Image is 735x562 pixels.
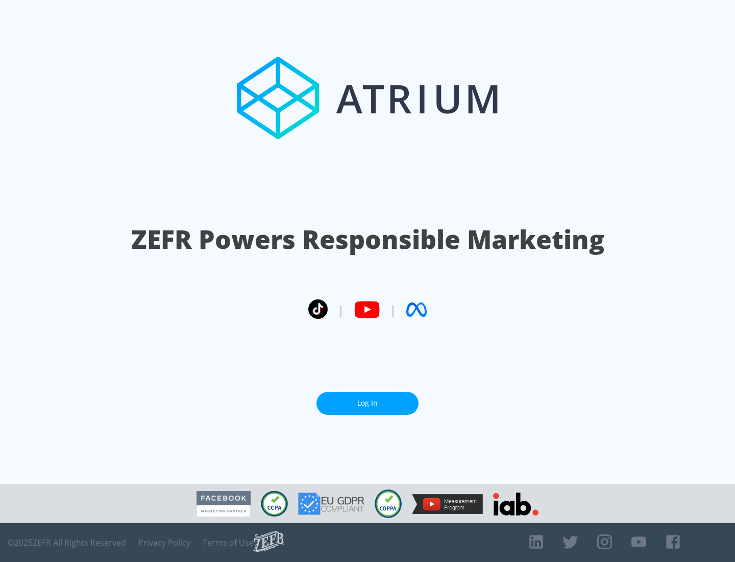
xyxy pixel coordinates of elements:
a: Privacy Policy [138,537,190,548]
img: GDPR Compliant [298,493,364,515]
img: COPPA Compliant [375,489,402,518]
a: Terms of Use [203,537,254,548]
span: | [338,302,344,317]
h1: ZEFR Powers Responsible Marketing [131,222,604,257]
span: | [390,302,396,317]
span: © 2025 ZEFR All Rights Reserved [8,537,126,548]
a: Log In [316,392,419,415]
img: IAB [493,493,538,516]
img: YouTube Measurement Program [412,494,483,514]
img: CCPA Compliant [261,491,288,517]
img: Facebook Marketing Partner [197,491,251,517]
